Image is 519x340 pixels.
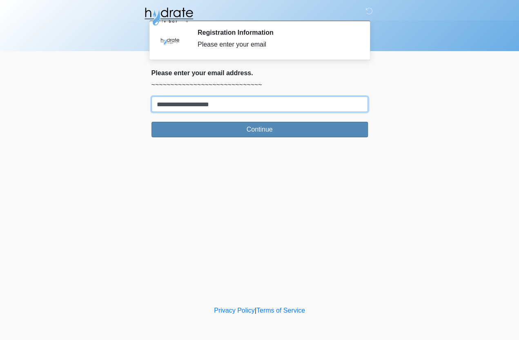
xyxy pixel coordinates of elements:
[214,307,255,314] a: Privacy Policy
[151,122,368,137] button: Continue
[151,69,368,77] h2: Please enter your email address.
[143,6,194,27] img: Hydrate IV Bar - Fort Collins Logo
[158,29,182,53] img: Agent Avatar
[198,40,356,49] div: Please enter your email
[256,307,305,314] a: Terms of Service
[151,80,368,90] p: ~~~~~~~~~~~~~~~~~~~~~~~~~~~~~
[255,307,256,314] a: |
